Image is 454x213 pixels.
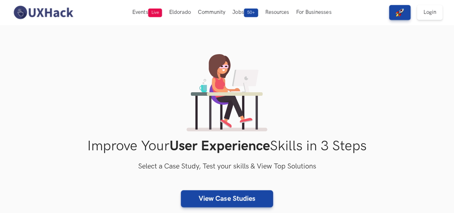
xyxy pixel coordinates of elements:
[244,9,258,17] span: 50+
[417,5,443,20] a: Login
[45,161,409,172] h3: Select a Case Study, Test your skills & View Top Solutions
[45,138,409,155] h1: Improve Your Skills in 3 Steps
[169,138,270,155] strong: User Experience
[181,190,273,207] a: View Case Studies
[148,9,162,17] span: Live
[396,8,404,17] img: rocket
[187,54,267,131] img: lady working on laptop
[11,5,75,20] img: UXHack-logo.png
